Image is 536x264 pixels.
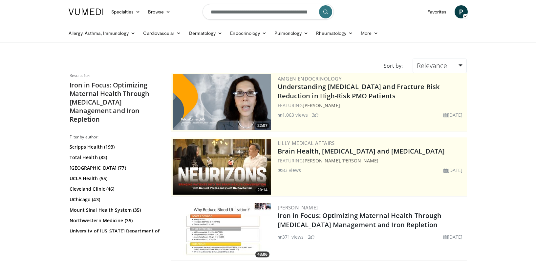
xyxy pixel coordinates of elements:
a: [PERSON_NAME] [303,102,340,108]
a: [PERSON_NAME] [303,157,340,164]
li: 371 views [278,233,304,240]
a: Endocrinology [226,27,270,40]
a: Cleveland Clinic (46) [70,186,160,192]
a: Amgen Endocrinology [278,75,342,82]
a: UCLA Health (55) [70,175,160,182]
a: 20:14 [173,139,271,195]
a: Total Health (83) [70,154,160,161]
span: 43:06 [255,252,269,257]
a: Iron in Focus: Optimizing Maternal Health Through [MEDICAL_DATA] Management and Iron Repletion [278,211,442,229]
a: 43:06 [173,203,271,259]
a: More [357,27,382,40]
a: Northwestern Medicine (35) [70,217,160,224]
div: FEATURING [278,102,465,109]
a: Understanding [MEDICAL_DATA] and Fracture Risk Reduction in High-Risk PMO Patients [278,82,440,100]
p: Results for: [70,73,161,78]
a: 22:07 [173,74,271,130]
a: Pulmonology [270,27,312,40]
li: 3 [312,111,318,118]
img: c9a25db3-4db0-49e1-a46f-17b5c91d58a1.png.300x170_q85_crop-smart_upscale.png [173,74,271,130]
li: [DATE] [443,167,463,174]
a: Cardiovascular [139,27,185,40]
span: 20:14 [255,187,269,193]
a: [GEOGRAPHIC_DATA] (77) [70,165,160,171]
a: Browse [144,5,174,18]
a: Favorites [423,5,451,18]
li: 83 views [278,167,301,174]
a: [PERSON_NAME] [341,157,378,164]
input: Search topics, interventions [203,4,334,20]
a: Lilly Medical Affairs [278,140,335,146]
a: Specialties [107,5,144,18]
li: [DATE] [443,233,463,240]
h3: Filter by author: [70,134,161,140]
li: [DATE] [443,111,463,118]
a: University of [US_STATE] Department of Medicine (33) [70,228,160,241]
li: 2 [308,233,314,240]
a: Mount Sinai Health System (35) [70,207,160,213]
a: UChicago (43) [70,196,160,203]
span: 22:07 [255,123,269,129]
a: Rheumatology [312,27,357,40]
a: P [455,5,468,18]
a: Scripps Health (193) [70,144,160,150]
img: d780a250-6d99-47f5-8aa9-2df3fe894382.300x170_q85_crop-smart_upscale.jpg [173,203,271,259]
a: Dermatology [185,27,226,40]
div: Sort by: [379,59,408,73]
li: 1,063 views [278,111,308,118]
h2: Iron in Focus: Optimizing Maternal Health Through [MEDICAL_DATA] Management and Iron Repletion [70,81,161,124]
div: FEATURING , [278,157,465,164]
a: Allergy, Asthma, Immunology [65,27,139,40]
span: Relevance [417,61,447,70]
img: ca157f26-4c4a-49fd-8611-8e91f7be245d.png.300x170_q85_crop-smart_upscale.jpg [173,139,271,195]
img: VuMedi Logo [69,9,103,15]
a: [PERSON_NAME] [278,204,318,211]
a: Brain Health, [MEDICAL_DATA] and [MEDICAL_DATA] [278,147,445,156]
a: Relevance [413,59,466,73]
